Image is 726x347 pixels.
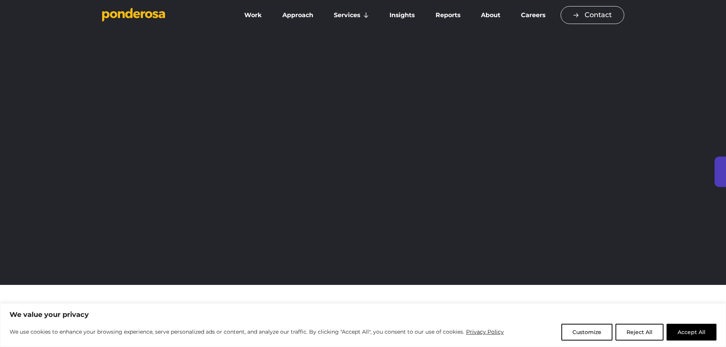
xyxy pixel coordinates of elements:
a: Work [236,7,271,23]
a: Privacy Policy [466,327,504,336]
a: Careers [512,7,554,23]
button: Reject All [615,324,663,341]
a: Contact [561,6,624,24]
button: Customize [561,324,612,341]
button: Accept All [667,324,716,341]
a: Reports [427,7,469,23]
p: We value your privacy [10,310,716,319]
a: About [472,7,509,23]
a: Approach [274,7,322,23]
a: Insights [381,7,423,23]
a: Go to homepage [102,8,224,23]
a: Services [325,7,378,23]
p: We use cookies to enhance your browsing experience, serve personalized ads or content, and analyz... [10,327,504,336]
